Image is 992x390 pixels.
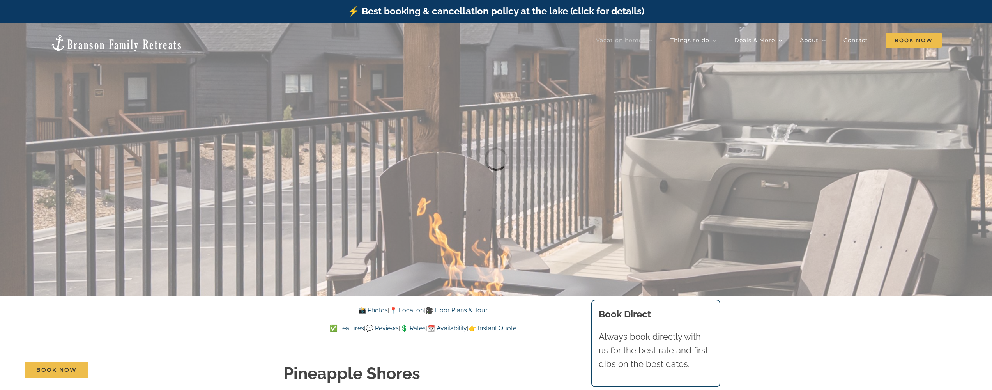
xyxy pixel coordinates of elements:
[25,362,88,378] a: Book Now
[800,32,826,48] a: About
[366,324,399,332] a: 💬 Reviews
[469,324,516,332] a: 👉 Instant Quote
[734,32,782,48] a: Deals & More
[425,307,488,314] a: 🎥 Floor Plans & Tour
[843,37,868,43] span: Contact
[800,37,819,43] span: About
[596,32,653,48] a: Vacation homes
[36,367,77,373] span: Book Now
[400,324,426,332] a: 💲 Rates
[670,37,709,43] span: Things to do
[283,305,562,316] p: | |
[358,307,388,314] a: 📸 Photos
[670,32,717,48] a: Things to do
[283,323,562,333] p: | | | |
[734,37,775,43] span: Deals & More
[599,330,713,371] p: Always book directly with us for the best rate and first dibs on the best dates.
[596,32,942,48] nav: Main Menu
[389,307,424,314] a: 📍 Location
[596,37,645,43] span: Vacation homes
[427,324,467,332] a: 📆 Availability
[348,5,644,17] a: ⚡️ Best booking & cancellation policy at the lake (click for details)
[886,33,942,48] span: Book Now
[330,324,364,332] a: ✅ Features
[843,32,868,48] a: Contact
[50,34,182,52] img: Branson Family Retreats Logo
[599,308,651,320] b: Book Direct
